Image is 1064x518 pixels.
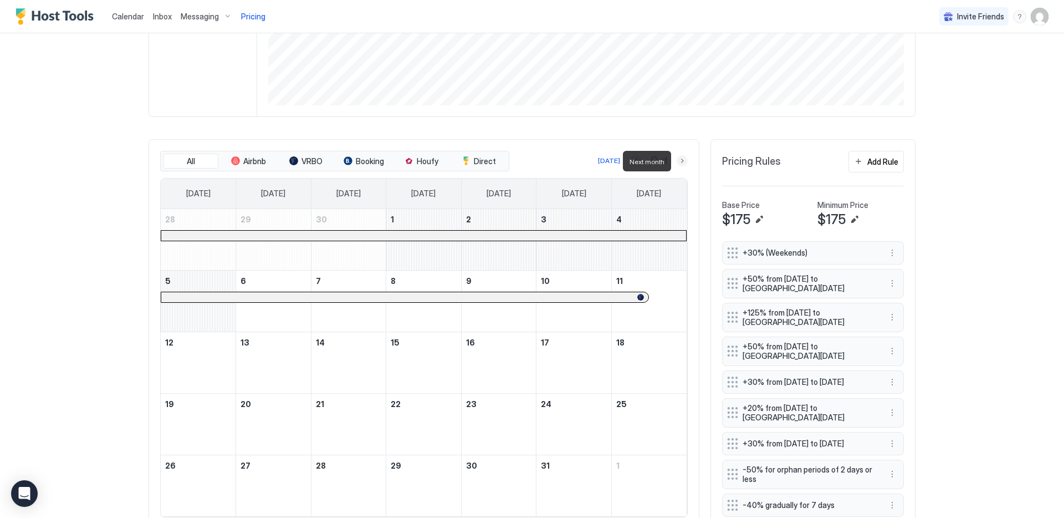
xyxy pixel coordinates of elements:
[311,271,386,291] a: October 7, 2025
[316,276,321,286] span: 7
[236,455,311,516] td: October 27, 2025
[616,276,623,286] span: 11
[161,270,236,332] td: October 5, 2025
[536,393,612,455] td: October 24, 2025
[743,274,874,293] span: +50% from [DATE] to [GEOGRAPHIC_DATA][DATE]
[466,276,472,286] span: 9
[541,276,550,286] span: 10
[886,406,899,419] button: More options
[722,155,781,168] span: Pricing Rules
[677,155,688,166] button: Next month
[612,332,687,353] a: October 18, 2025
[616,338,625,347] span: 18
[386,332,462,393] td: October 15, 2025
[187,156,195,166] span: All
[598,156,620,166] div: [DATE]
[886,468,899,481] button: More options
[161,394,236,414] a: October 19, 2025
[462,394,536,414] a: October 23, 2025
[236,270,311,332] td: October 6, 2025
[393,154,449,169] button: Houfy
[241,399,251,409] span: 20
[474,156,496,166] span: Direct
[278,154,334,169] button: VRBO
[743,500,874,510] span: -40% gradually for 7 days
[536,455,612,516] td: October 31, 2025
[466,215,471,224] span: 2
[461,455,536,516] td: October 30, 2025
[311,332,386,353] a: October 14, 2025
[165,461,176,470] span: 26
[241,338,249,347] span: 13
[161,455,236,476] a: October 26, 2025
[475,179,522,209] a: Thursday
[163,154,218,169] button: All
[391,338,400,347] span: 15
[391,215,394,224] span: 1
[743,342,874,361] span: +50% from [DATE] to [GEOGRAPHIC_DATA][DATE]
[311,209,386,230] a: September 30, 2025
[112,12,144,21] span: Calendar
[461,393,536,455] td: October 23, 2025
[612,209,687,230] a: October 4, 2025
[461,332,536,393] td: October 16, 2025
[451,154,507,169] button: Direct
[753,213,766,226] button: Edit
[311,332,386,393] td: October 14, 2025
[325,179,372,209] a: Tuesday
[417,156,438,166] span: Houfy
[886,375,899,389] button: More options
[536,209,611,230] a: October 3, 2025
[743,377,874,387] span: +30% from [DATE] to [DATE]
[466,461,477,470] span: 30
[112,11,144,22] a: Calendar
[886,437,899,450] button: More options
[175,179,222,209] a: Sunday
[462,332,536,353] a: October 16, 2025
[386,332,461,353] a: October 15, 2025
[241,276,246,286] span: 6
[161,332,236,353] a: October 12, 2025
[848,213,861,226] button: Edit
[160,151,509,172] div: tab-group
[161,332,236,393] td: October 12, 2025
[386,209,462,271] td: October 1, 2025
[886,277,899,290] div: menu
[386,394,461,414] a: October 22, 2025
[817,200,868,210] span: Minimum Price
[236,332,311,393] td: October 13, 2025
[400,179,447,209] a: Wednesday
[867,156,898,167] div: Add Rule
[886,499,899,512] div: menu
[886,246,899,260] div: menu
[356,156,384,166] span: Booking
[611,270,687,332] td: October 11, 2025
[386,455,462,516] td: October 29, 2025
[386,455,461,476] a: October 29, 2025
[611,455,687,516] td: November 1, 2025
[612,394,687,414] a: October 25, 2025
[165,338,173,347] span: 12
[236,209,311,230] a: September 29, 2025
[722,200,760,210] span: Base Price
[536,209,612,271] td: October 3, 2025
[462,455,536,476] a: October 30, 2025
[16,8,99,25] a: Host Tools Logo
[236,455,311,476] a: October 27, 2025
[161,209,236,271] td: September 28, 2025
[886,406,899,419] div: menu
[886,375,899,389] div: menu
[153,11,172,22] a: Inbox
[616,215,622,224] span: 4
[886,344,899,358] button: More options
[536,455,611,476] a: October 31, 2025
[153,12,172,21] span: Inbox
[612,455,687,476] a: November 1, 2025
[336,189,361,199] span: [DATE]
[236,332,311,353] a: October 13, 2025
[536,394,611,414] a: October 24, 2025
[612,271,687,291] a: October 11, 2025
[311,455,386,516] td: October 28, 2025
[261,189,285,199] span: [DATE]
[316,461,326,470] span: 28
